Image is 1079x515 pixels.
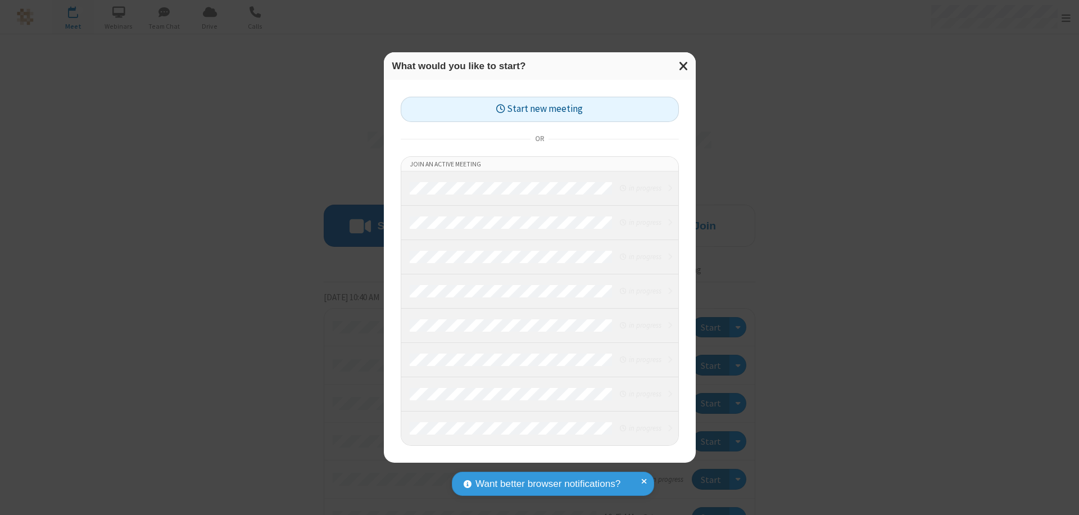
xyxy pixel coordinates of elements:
[620,217,661,228] em: in progress
[620,320,661,331] em: in progress
[620,388,661,399] em: in progress
[392,61,687,71] h3: What would you like to start?
[620,286,661,296] em: in progress
[531,131,548,147] span: or
[401,97,679,122] button: Start new meeting
[620,354,661,365] em: in progress
[620,251,661,262] em: in progress
[620,183,661,193] em: in progress
[401,157,678,171] li: Join an active meeting
[672,52,696,80] button: Close modal
[475,477,620,491] span: Want better browser notifications?
[620,423,661,433] em: in progress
